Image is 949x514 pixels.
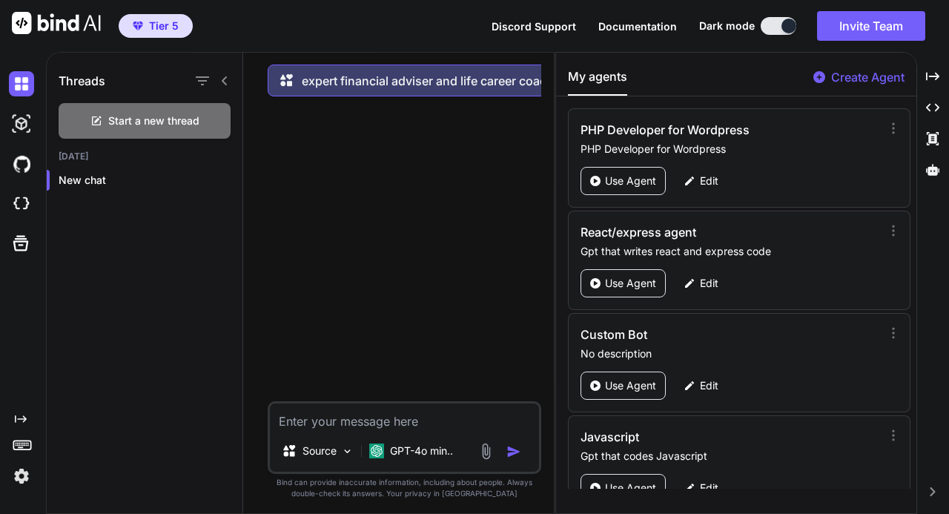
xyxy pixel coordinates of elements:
[605,378,656,393] p: Use Agent
[581,142,884,156] p: PHP Developer for Wordpress
[831,68,905,86] p: Create Agent
[581,244,884,259] p: Gpt that writes react and express code
[581,449,884,464] p: Gpt that codes Javascript
[9,111,34,136] img: darkAi-studio
[268,477,541,499] p: Bind can provide inaccurate information, including about people. Always double-check its answers....
[700,481,718,495] p: Edit
[302,72,554,90] p: expert financial adviser and life career coach
[9,464,34,489] img: settings
[341,445,354,458] img: Pick Models
[605,481,656,495] p: Use Agent
[59,173,242,188] p: New chat
[700,378,718,393] p: Edit
[108,113,199,128] span: Start a new thread
[302,444,337,458] p: Source
[605,174,656,188] p: Use Agent
[581,223,793,241] h3: React/express agent
[581,121,793,139] h3: PHP Developer for Wordpress
[581,346,884,361] p: No description
[598,20,677,33] span: Documentation
[605,276,656,291] p: Use Agent
[59,72,105,90] h1: Threads
[47,151,242,162] h2: [DATE]
[598,19,677,34] button: Documentation
[9,151,34,177] img: githubDark
[119,14,193,38] button: premiumTier 5
[700,174,718,188] p: Edit
[581,326,793,343] h3: Custom Bot
[477,443,495,460] img: attachment
[568,67,627,96] button: My agents
[700,276,718,291] p: Edit
[817,11,925,41] button: Invite Team
[390,444,453,458] p: GPT-4o min..
[369,444,384,458] img: GPT-4o mini
[9,191,34,217] img: cloudideIcon
[9,71,34,96] img: darkChat
[492,19,576,34] button: Discord Support
[149,19,179,33] span: Tier 5
[492,20,576,33] span: Discord Support
[12,12,101,34] img: Bind AI
[133,22,143,30] img: premium
[699,19,755,33] span: Dark mode
[581,428,793,446] h3: Javascript
[506,444,521,459] img: icon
